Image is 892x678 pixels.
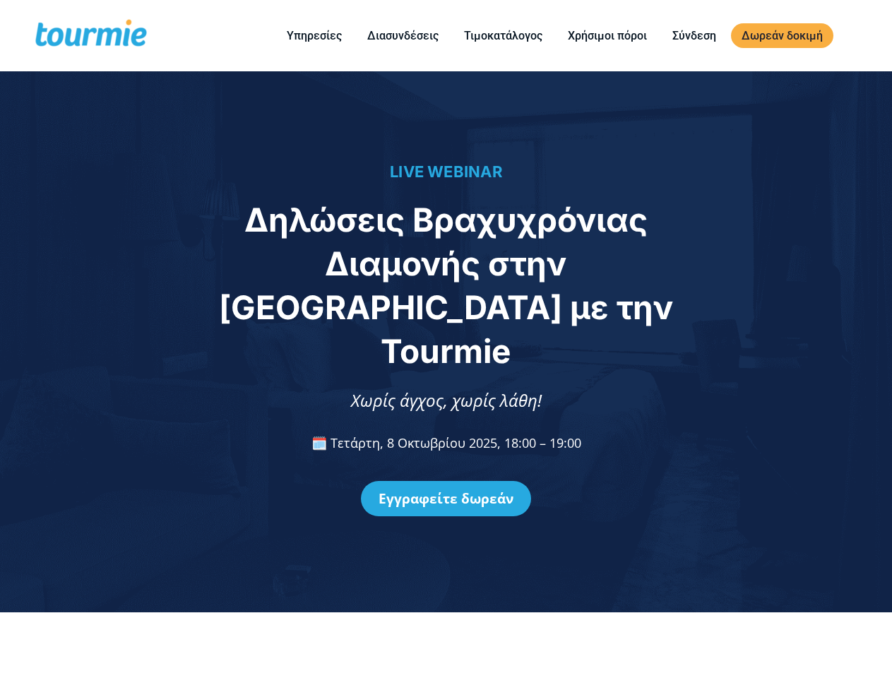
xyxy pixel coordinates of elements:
a: Δωρεάν δοκιμή [731,23,833,48]
span: 🗓️ Τετάρτη, 8 Οκτωβρίου 2025, 18:00 – 19:00 [311,434,581,451]
a: Χρήσιμοι πόροι [557,27,658,44]
a: Υπηρεσίες [276,27,352,44]
a: Τιμοκατάλογος [453,27,553,44]
span: Χωρίς άγχος, χωρίς λάθη! [351,388,542,412]
span: Δηλώσεις Βραχυχρόνιας Διαμονής στην [GEOGRAPHIC_DATA] με την Tourmie [219,200,673,371]
a: Διασυνδέσεις [357,27,449,44]
a: Σύνδεση [662,27,727,44]
span: LIVE WEBINAR [390,162,502,181]
a: Εγγραφείτε δωρεάν [361,481,531,516]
